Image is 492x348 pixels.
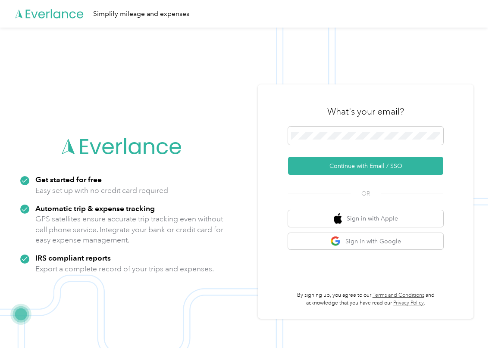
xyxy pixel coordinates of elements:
h3: What's your email? [327,106,404,118]
iframe: Everlance-gr Chat Button Frame [444,300,492,348]
p: Easy set up with no credit card required [35,185,168,196]
button: apple logoSign in with Apple [288,210,443,227]
strong: Automatic trip & expense tracking [35,204,155,213]
strong: Get started for free [35,175,102,184]
p: GPS satellites ensure accurate trip tracking even without cell phone service. Integrate your bank... [35,214,224,245]
a: Terms and Conditions [373,292,424,298]
p: By signing up, you agree to our and acknowledge that you have read our . [288,292,443,307]
img: apple logo [334,213,342,224]
p: Export a complete record of your trips and expenses. [35,264,214,274]
strong: IRS compliant reports [35,253,111,262]
img: google logo [330,236,341,247]
div: Simplify mileage and expenses [93,9,189,19]
button: google logoSign in with Google [288,233,443,250]
span: OR [351,189,381,198]
button: Continue with Email / SSO [288,157,443,175]
a: Privacy Policy [393,300,424,306]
